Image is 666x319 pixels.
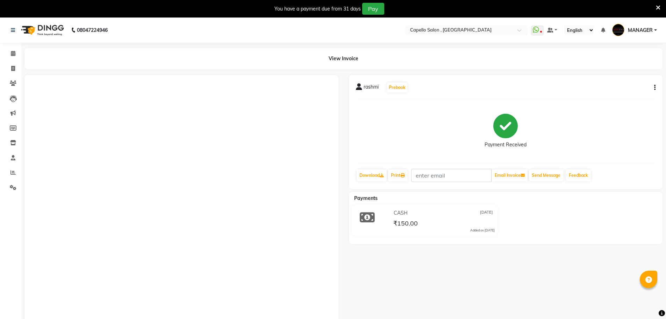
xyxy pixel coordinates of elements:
[18,20,66,40] img: logo
[77,20,108,40] b: 08047224946
[470,228,495,233] div: Added on [DATE]
[364,83,379,93] span: rashmi
[411,169,492,182] input: enter email
[628,27,653,34] span: MANAGER
[387,83,407,92] button: Prebook
[492,169,528,181] button: Email Invoice
[637,291,659,312] iframe: chat widget
[274,5,361,13] div: You have a payment due from 31 days
[529,169,563,181] button: Send Message
[612,24,624,36] img: MANAGER
[357,169,387,181] a: Download
[566,169,591,181] a: Feedback
[485,141,527,148] div: Payment Received
[24,48,663,69] div: View Invoice
[393,219,418,229] span: ₹150.00
[362,3,384,15] button: Pay
[388,169,408,181] a: Print
[394,209,408,217] span: CASH
[354,195,378,201] span: Payments
[480,209,493,217] span: [DATE]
